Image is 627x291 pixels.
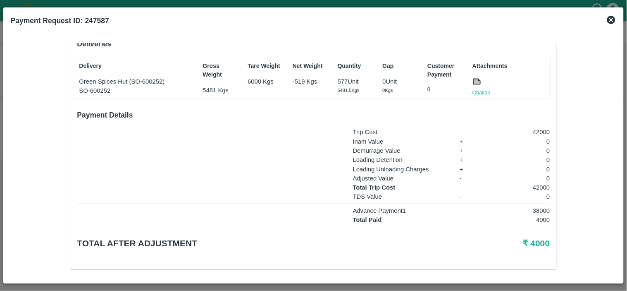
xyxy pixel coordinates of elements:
[427,86,463,94] p: 0
[383,77,419,86] p: 0 Unit
[383,62,419,70] p: Gap
[392,238,550,249] h5: ₹ 4000
[353,174,451,183] p: Adjusted Value
[460,155,476,164] p: +
[353,137,451,146] p: Inam Value
[472,62,548,70] p: Attachments
[484,127,550,137] p: 42000
[338,88,360,93] span: 5481.5 Kgs
[248,77,284,86] p: 6000 Kgs
[248,62,284,70] p: Tare Weight
[460,174,476,183] p: -
[472,89,491,97] a: Challan
[353,216,382,223] strong: Total Paid
[484,137,550,146] p: 0
[353,165,451,174] p: Loading Unloading Charges
[484,206,550,215] p: 38000
[484,155,550,164] p: 0
[203,62,239,79] p: Gross Weight
[77,38,550,50] h6: Deliveries
[77,109,550,121] h6: Payment Details
[353,146,451,155] p: Demurrage Value
[79,62,194,70] p: Delivery
[484,174,550,183] p: 0
[293,77,329,86] p: -519 Kgs
[427,62,463,79] p: Customer Payment
[11,17,109,25] b: Payment Request ID: 247587
[484,183,550,192] p: 42000
[353,127,451,137] p: Trip Cost
[338,62,374,70] p: Quantity
[79,77,194,86] p: Green Spices Hut (SO-600252)
[484,192,550,201] p: 0
[293,62,329,70] p: Net Weight
[484,146,550,155] p: 0
[353,206,451,215] p: Advance Payment 1
[203,86,239,95] p: 5481 Kgs
[484,165,550,174] p: 0
[460,165,476,174] p: +
[79,86,194,95] p: SO-600252
[484,215,550,224] p: 4000
[460,137,476,146] p: +
[460,146,476,155] p: +
[353,192,451,201] p: TDS Value
[460,192,476,201] p: -
[383,88,393,93] span: 0 Kgs
[77,238,392,249] h5: Total after adjustment
[338,77,374,86] p: 577 Unit
[353,155,451,164] p: Loading Detention
[353,184,396,191] strong: Total Trip Cost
